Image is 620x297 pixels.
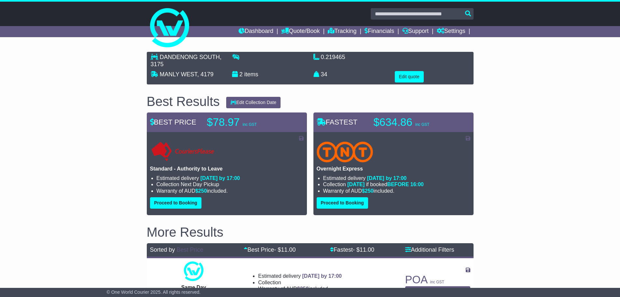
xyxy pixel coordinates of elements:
[405,273,470,286] p: POA
[297,286,309,291] span: $
[258,273,342,279] li: Estimated delivery
[395,71,424,82] button: Edit quote
[150,197,201,209] button: Proceed to Booking
[184,261,203,281] img: One World Courier: Same Day Nationwide(quotes take 0.5-1 hour)
[437,26,465,37] a: Settings
[239,26,273,37] a: Dashboard
[430,280,444,284] span: inc GST
[226,97,281,108] button: Edit Collection Date
[317,118,358,126] span: FASTEST
[365,26,394,37] a: Financials
[321,54,345,60] span: 0.219465
[362,188,374,194] span: $
[107,290,201,295] span: © One World Courier 2025. All rights reserved.
[321,71,327,78] span: 34
[347,182,365,187] span: [DATE]
[244,246,296,253] a: Best Price- $11.00
[198,188,207,194] span: 250
[157,188,304,194] li: Warranty of AUD included.
[243,122,257,127] span: inc GST
[244,71,258,78] span: items
[281,246,296,253] span: 11.00
[415,122,429,127] span: inc GST
[323,175,470,181] li: Estimated delivery
[347,182,423,187] span: if booked
[281,26,320,37] a: Quote/Book
[274,246,296,253] span: - $
[177,246,203,253] a: Best Price
[181,182,219,187] span: Next Day Pickup
[328,26,356,37] a: Tracking
[402,26,429,37] a: Support
[151,54,222,67] span: , 3175
[160,71,197,78] span: MANLY WEST
[353,246,374,253] span: - $
[410,182,424,187] span: 16:00
[150,141,215,162] img: Couriers Please: Standard - Authority to Leave
[240,71,243,78] span: 2
[360,246,374,253] span: 11.00
[365,188,374,194] span: 250
[323,188,470,194] li: Warranty of AUD included.
[195,188,207,194] span: $
[317,197,368,209] button: Proceed to Booking
[150,246,175,253] span: Sorted by
[258,286,342,292] li: Warranty of AUD included.
[317,141,373,162] img: TNT Domestic: Overnight Express
[387,182,409,187] span: BEFORE
[258,279,342,286] li: Collection
[157,175,304,181] li: Estimated delivery
[207,116,288,129] p: $78.97
[323,181,470,187] li: Collection
[150,118,196,126] span: BEST PRICE
[197,71,214,78] span: , 4179
[302,273,342,279] span: [DATE] by 17:00
[157,181,304,187] li: Collection
[160,54,220,60] span: DANDENONG SOUTH
[367,175,407,181] span: [DATE] by 17:00
[150,166,304,172] p: Standard - Authority to Leave
[330,246,374,253] a: Fastest- $11.00
[317,166,470,172] p: Overnight Express
[405,246,454,253] a: Additional Filters
[144,94,223,109] div: Best Results
[374,116,455,129] p: $634.86
[300,286,309,291] span: 250
[147,225,474,239] h2: More Results
[200,175,240,181] span: [DATE] by 17:00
